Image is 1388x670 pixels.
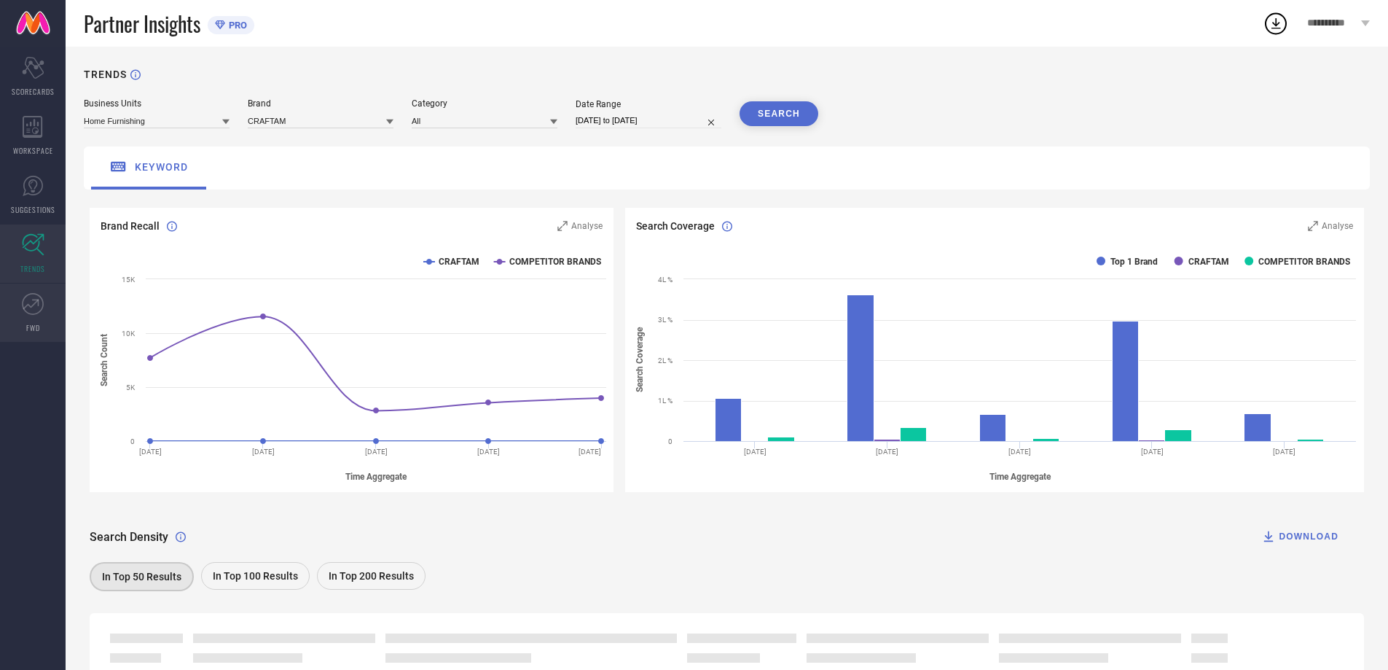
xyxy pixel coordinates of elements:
svg: Zoom [557,221,568,231]
text: [DATE] [1141,448,1164,456]
tspan: Time Aggregate [989,472,1051,482]
text: CRAFTAM [439,257,479,267]
tspan: Time Aggregate [345,472,407,482]
tspan: Search Count [99,334,109,386]
text: 3L % [658,316,673,324]
text: [DATE] [744,448,766,456]
text: 1L % [658,397,673,405]
span: Analyse [1322,221,1353,231]
div: Open download list [1263,10,1289,36]
text: 15K [122,276,136,284]
div: Date Range [576,99,721,109]
span: In Top 100 Results [213,570,298,582]
span: In Top 50 Results [102,571,181,583]
span: SCORECARDS [12,86,55,97]
text: [DATE] [139,448,162,456]
div: Brand [248,98,393,109]
text: Top 1 Brand [1110,257,1158,267]
span: WORKSPACE [13,145,53,156]
text: 2L % [658,357,673,365]
div: Business Units [84,98,230,109]
text: 10K [122,330,136,338]
span: Analyse [571,221,603,231]
span: Brand Recall [101,220,160,232]
text: [DATE] [252,448,275,456]
text: 0 [130,437,135,445]
text: [DATE] [1008,448,1031,456]
span: keyword [135,161,188,173]
text: 0 [668,437,673,445]
text: 4L % [658,276,673,284]
span: TRENDS [20,263,45,274]
text: [DATE] [579,448,601,456]
text: COMPETITOR BRANDS [1259,257,1351,267]
svg: Zoom [1308,221,1318,231]
span: SUGGESTIONS [11,204,55,215]
span: In Top 200 Results [329,570,414,582]
button: SEARCH [740,101,818,126]
text: [DATE] [365,448,388,456]
span: PRO [225,20,247,31]
div: Category [412,98,557,109]
text: 5K [126,383,136,392]
button: DOWNLOAD [1243,522,1357,551]
span: FWD [26,322,40,333]
tspan: Search Coverage [635,327,645,393]
span: Partner Insights [84,9,200,39]
h1: TRENDS [84,69,127,80]
text: [DATE] [1274,448,1296,456]
text: [DATE] [877,448,899,456]
span: Search Coverage [636,220,715,232]
text: COMPETITOR BRANDS [509,257,601,267]
input: Select date range [576,113,721,128]
text: [DATE] [477,448,500,456]
text: CRAFTAM [1188,257,1229,267]
span: Search Density [90,530,168,544]
div: DOWNLOAD [1261,529,1338,544]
